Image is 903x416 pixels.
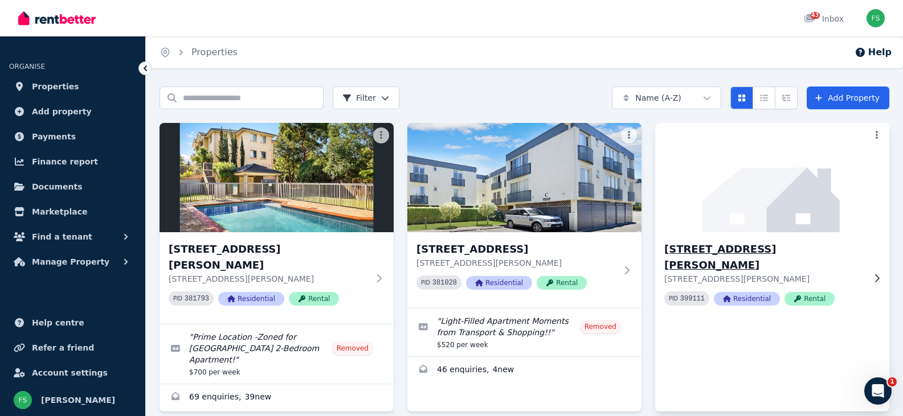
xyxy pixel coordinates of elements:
span: Manage Property [32,255,109,269]
a: Add Property [807,87,889,109]
span: Properties [32,80,79,93]
h3: [STREET_ADDRESS] [416,241,616,257]
button: Name (A-Z) [612,87,721,109]
img: 16 Caines Cres, St Marys [649,120,896,235]
code: 399111 [680,295,705,303]
img: 4-6 Mercer St, Castle Hill [160,123,394,232]
a: Documents [9,175,136,198]
a: Edit listing: Light-Filled Apartment Moments from Transport & Shopping!! [407,308,642,356]
span: Rental [537,276,587,290]
a: Enquiries for 8/10-12 Northcote Rd, Hornsby [407,357,642,384]
a: Help centre [9,311,136,334]
a: 8/10-12 Northcote Rd, Hornsby[STREET_ADDRESS][STREET_ADDRESS][PERSON_NAME]PID 381028ResidentialRe... [407,123,642,308]
a: 16 Caines Cres, St Marys[STREET_ADDRESS][PERSON_NAME][STREET_ADDRESS][PERSON_NAME]PID 399111Resid... [655,123,889,324]
button: More options [373,127,389,143]
img: 8/10-12 Northcote Rd, Hornsby [407,123,642,232]
a: Finance report [9,150,136,173]
small: PID [173,295,182,302]
small: PID [669,295,678,302]
button: Manage Property [9,250,136,273]
span: Marketplace [32,205,87,219]
span: Rental [289,292,339,306]
a: Refer a friend [9,336,136,359]
span: Account settings [32,366,108,380]
code: 381793 [185,295,209,303]
div: View options [730,87,798,109]
p: [STREET_ADDRESS][PERSON_NAME] [169,273,369,285]
span: Documents [32,180,83,193]
h3: [STREET_ADDRESS][PERSON_NAME] [664,241,864,273]
button: Help [855,46,892,59]
nav: Breadcrumb [146,36,251,68]
span: Rental [784,292,835,306]
div: Inbox [804,13,844,24]
span: Payments [32,130,76,143]
a: Enquiries for 4-6 Mercer St, Castle Hill [160,384,394,411]
a: Properties [191,47,238,57]
span: Refer a friend [32,341,94,355]
button: More options [869,127,885,143]
a: Properties [9,75,136,98]
button: Find a tenant [9,225,136,248]
span: Find a tenant [32,230,92,244]
button: Expanded list view [775,87,798,109]
span: Name (A-Z) [635,92,681,104]
p: [STREET_ADDRESS][PERSON_NAME] [664,273,864,285]
span: Finance report [32,155,98,168]
small: PID [421,279,430,286]
a: Marketplace [9,200,136,223]
a: Payments [9,125,136,148]
span: Help centre [32,316,84,329]
a: Account settings [9,361,136,384]
a: Add property [9,100,136,123]
img: Hema Bhatu [867,9,885,27]
a: 4-6 Mercer St, Castle Hill[STREET_ADDRESS][PERSON_NAME][STREET_ADDRESS][PERSON_NAME]PID 381793Res... [160,123,394,324]
span: 43 [811,12,820,19]
span: [PERSON_NAME] [41,393,115,407]
code: 381028 [432,279,457,287]
span: Filter [342,92,376,104]
span: Residential [714,292,780,306]
span: Add property [32,105,92,118]
span: Residential [218,292,284,306]
button: Card view [730,87,753,109]
button: More options [621,127,637,143]
img: Hema Bhatu [14,391,32,409]
h3: [STREET_ADDRESS][PERSON_NAME] [169,241,369,273]
a: Edit listing: Prime Location -Zoned for Castle Hill High & Castle Hill Public school 2-Bedroom Ap... [160,324,394,384]
span: Residential [466,276,532,290]
img: RentBetter [18,10,96,27]
span: 1 [888,377,897,386]
iframe: Intercom live chat [864,377,892,405]
button: Filter [333,87,399,109]
span: ORGANISE [9,63,45,71]
p: [STREET_ADDRESS][PERSON_NAME] [416,257,616,269]
button: Compact list view [753,87,775,109]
